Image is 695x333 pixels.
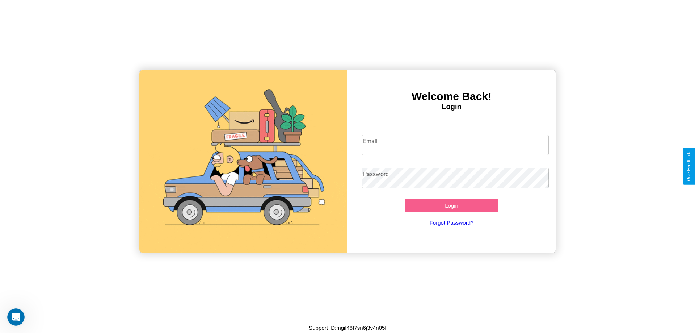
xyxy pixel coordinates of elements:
[358,212,546,233] a: Forgot Password?
[309,323,386,333] p: Support ID: mgif48f7sn6j3v4n05l
[7,308,25,326] iframe: Intercom live chat
[139,70,347,253] img: gif
[405,199,498,212] button: Login
[686,152,691,181] div: Give Feedback
[347,90,556,103] h3: Welcome Back!
[347,103,556,111] h4: Login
